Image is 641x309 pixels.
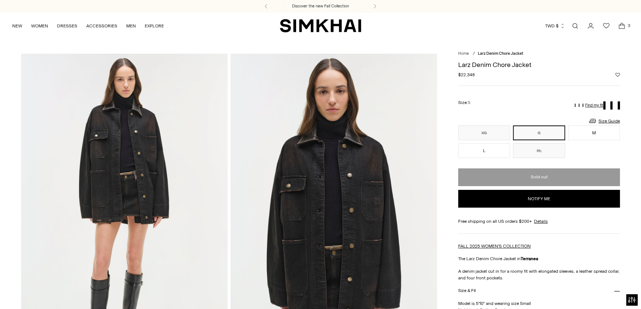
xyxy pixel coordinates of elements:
[568,19,583,33] a: Open search modal
[458,125,510,140] button: XS
[615,73,620,77] button: Add to Wishlist
[458,51,469,56] a: Home
[545,18,565,34] button: TWD $
[12,18,22,34] a: NEW
[599,19,614,33] a: Wishlist
[458,61,620,68] h1: Larz Denim Chore Jacket
[126,18,136,34] a: MEN
[458,51,620,57] nav: breadcrumbs
[473,51,475,57] div: /
[458,268,620,281] p: A denim jacket cut in for a roomy fit with elongated sleeves, a leather spread collar, and four f...
[458,71,475,78] span: $22,348
[292,3,349,9] a: Discover the new Fall Collection
[583,19,598,33] a: Go to the account page
[468,100,470,105] span: S
[534,218,548,225] a: Details
[458,288,476,293] h3: Size & Fit
[521,256,538,261] strong: Terranea
[280,19,361,33] a: SIMKHAI
[458,143,510,158] button: L
[513,143,565,158] button: XL
[625,22,632,29] span: 3
[458,243,531,249] a: FALL 2025 WOMEN'S COLLECTION
[568,125,620,140] button: M
[458,281,620,300] button: Size & Fit
[458,99,470,106] label: Size:
[57,18,77,34] a: DRESSES
[478,51,523,56] span: Larz Denim Chore Jacket
[458,255,620,262] p: The Larz Denim Chore Jacket in
[458,190,620,208] button: Notify me
[458,218,620,225] div: Free shipping on all US orders $200+
[145,18,164,34] a: EXPLORE
[588,116,620,125] a: Size Guide
[614,19,629,33] a: Open cart modal
[86,18,117,34] a: ACCESSORIES
[31,18,48,34] a: WOMEN
[513,125,565,140] button: S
